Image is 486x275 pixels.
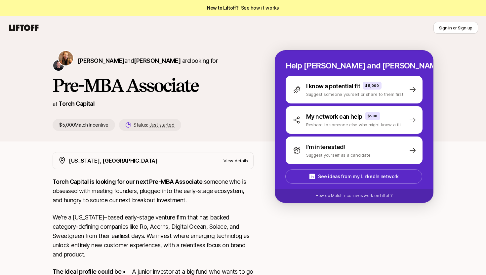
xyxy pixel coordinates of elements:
[53,60,64,71] img: Christopher Harper
[223,157,248,164] p: View details
[134,57,181,64] span: [PERSON_NAME]
[306,82,360,91] p: I know a potential fit
[286,61,423,70] p: Help [PERSON_NAME] and [PERSON_NAME] hire
[306,112,362,121] p: My network can help
[368,113,378,119] p: $500
[318,173,398,180] p: See ideas from my LinkedIn network
[365,83,379,88] p: $5,000
[53,75,254,95] h1: Pre-MBA Associate
[241,5,279,11] a: See how it works
[306,152,371,158] p: Suggest yourself as a candidate
[315,193,393,199] p: How do Match Incentives work on Liftoff?
[53,178,204,185] strong: Torch Capital is looking for our next Pre-MBA Associate:
[69,156,158,165] p: [US_STATE], [GEOGRAPHIC_DATA]
[134,121,174,129] p: Status:
[53,99,57,108] p: at
[124,57,181,64] span: and
[433,22,478,34] button: Sign in or Sign up
[306,121,401,128] p: Reshare to someone else who might know a fit
[53,119,115,131] p: $5,000 Match Incentive
[53,268,123,275] strong: The ideal profile could be:
[306,142,345,152] p: I'm interested!
[53,213,254,259] p: We’re a [US_STATE]–based early-stage venture firm that has backed category-defining companies lik...
[306,91,403,98] p: Suggest someone yourself or share to them first
[59,51,73,65] img: Katie Reiner
[285,169,422,184] button: See ideas from my LinkedIn network
[78,56,218,65] p: are looking for
[149,122,175,128] span: Just started
[53,177,254,205] p: someone who is obsessed with meeting founders, plugged into the early-stage ecosystem, and hungry...
[78,57,124,64] span: [PERSON_NAME]
[207,4,279,12] span: New to Liftoff?
[59,100,95,107] a: Torch Capital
